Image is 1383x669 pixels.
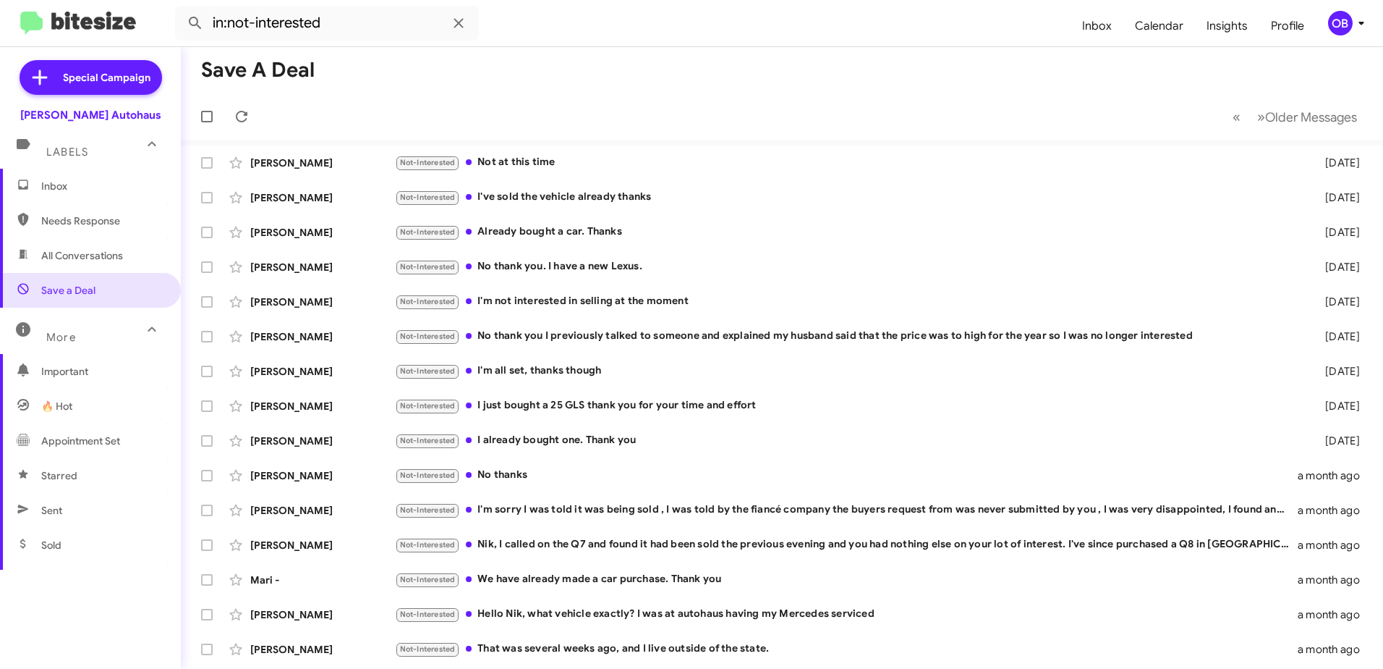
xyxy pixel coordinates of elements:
[41,283,95,298] span: Save a Deal
[250,260,395,274] div: [PERSON_NAME]
[250,190,395,205] div: [PERSON_NAME]
[20,108,161,122] div: [PERSON_NAME] Autohaus
[395,397,1302,414] div: I just bought a 25 GLS thank you for your time and effort
[400,262,456,272] span: Not-Interested
[400,227,456,237] span: Not-Interested
[250,503,395,518] div: [PERSON_NAME]
[1259,5,1316,47] a: Profile
[250,329,395,344] div: [PERSON_NAME]
[1302,399,1371,413] div: [DATE]
[1302,260,1371,274] div: [DATE]
[1302,434,1371,448] div: [DATE]
[175,6,479,41] input: Search
[1302,156,1371,170] div: [DATE]
[400,332,456,341] span: Not-Interested
[250,434,395,448] div: [PERSON_NAME]
[1123,5,1195,47] a: Calendar
[63,70,150,85] span: Special Campaign
[1298,607,1371,622] div: a month ago
[395,293,1302,310] div: I'm not interested in selling at the moment
[400,401,456,411] span: Not-Interested
[395,432,1302,449] div: I already bought one. Thank you
[400,540,456,550] span: Not-Interested
[1071,5,1123,47] a: Inbox
[250,156,395,170] div: [PERSON_NAME]
[201,59,315,82] h1: Save a Deal
[400,575,456,584] span: Not-Interested
[1302,329,1371,344] div: [DATE]
[395,641,1298,657] div: That was several weeks ago, and I live outside of the state.
[250,364,395,379] div: [PERSON_NAME]
[41,214,164,228] span: Needs Response
[20,60,162,95] a: Special Campaign
[41,364,164,379] span: Important
[395,189,1302,206] div: I've sold the vehicle already thanks
[1316,11,1367,35] button: OB
[1233,108,1241,126] span: «
[1298,642,1371,657] div: a month ago
[250,399,395,413] div: [PERSON_NAME]
[400,644,456,654] span: Not-Interested
[395,258,1302,275] div: No thank you. I have a new Lexus.
[1302,225,1371,240] div: [DATE]
[1248,102,1366,132] button: Next
[41,538,61,552] span: Sold
[41,399,72,413] span: 🔥 Hot
[250,225,395,240] div: [PERSON_NAME]
[46,146,88,159] span: Labels
[400,610,456,619] span: Not-Interested
[395,224,1302,240] div: Already bought a car. Thanks
[250,573,395,587] div: Mari -
[41,434,120,448] span: Appointment Set
[400,366,456,376] span: Not-Interested
[41,179,164,193] span: Inbox
[1302,364,1371,379] div: [DATE]
[250,295,395,309] div: [PERSON_NAME]
[395,502,1298,518] div: I'm sorry I was told it was being sold , I was told by the fiancé company the buyers request from...
[41,503,62,518] span: Sent
[1302,190,1371,205] div: [DATE]
[395,363,1302,379] div: I'm all set, thanks though
[1225,102,1366,132] nav: Page navigation example
[1265,109,1357,125] span: Older Messages
[1298,573,1371,587] div: a month ago
[395,537,1298,553] div: Nik, I called on the Q7 and found it had been sold the previous evening and you had nothing else ...
[400,436,456,445] span: Not-Interested
[1328,11,1353,35] div: OB
[41,468,77,483] span: Starred
[395,571,1298,588] div: We have already made a car purchase. Thank you
[400,505,456,515] span: Not-Interested
[250,468,395,483] div: [PERSON_NAME]
[1298,538,1371,552] div: a month ago
[46,331,76,344] span: More
[1302,295,1371,309] div: [DATE]
[400,158,456,167] span: Not-Interested
[395,467,1298,484] div: No thanks
[395,328,1302,345] div: No thank you I previously talked to someone and explained my husband said that the price was to h...
[400,297,456,306] span: Not-Interested
[1298,503,1371,518] div: a month ago
[41,248,123,263] span: All Conversations
[395,606,1298,623] div: Hello Nik, what vehicle exactly? I was at autohaus having my Mercedes serviced
[250,538,395,552] div: [PERSON_NAME]
[400,193,456,202] span: Not-Interested
[395,154,1302,171] div: Not at this time
[250,642,395,657] div: [PERSON_NAME]
[1298,468,1371,483] div: a month ago
[1195,5,1259,47] a: Insights
[250,607,395,622] div: [PERSON_NAME]
[1257,108,1265,126] span: »
[1224,102,1249,132] button: Previous
[400,471,456,480] span: Not-Interested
